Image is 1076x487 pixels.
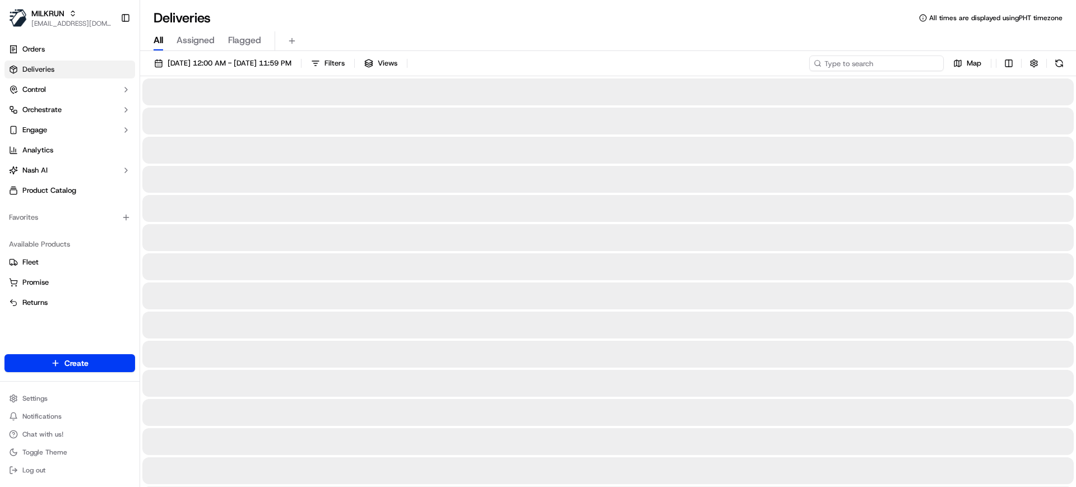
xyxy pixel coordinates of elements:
span: Returns [22,298,48,308]
button: Create [4,354,135,372]
span: Flagged [228,34,261,47]
a: Returns [9,298,131,308]
button: Map [948,55,986,71]
button: Notifications [4,409,135,424]
span: Analytics [22,145,53,155]
button: Views [359,55,402,71]
span: Toggle Theme [22,448,67,457]
button: Settings [4,391,135,406]
button: Promise [4,273,135,291]
a: Fleet [9,257,131,267]
span: Views [378,58,397,68]
span: Nash AI [22,165,48,175]
button: Engage [4,121,135,139]
span: Settings [22,394,48,403]
button: [EMAIL_ADDRESS][DOMAIN_NAME] [31,19,112,28]
span: Assigned [177,34,215,47]
span: Promise [22,277,49,287]
span: Chat with us! [22,430,63,439]
button: Chat with us! [4,426,135,442]
span: All [154,34,163,47]
span: Engage [22,125,47,135]
span: Create [64,358,89,369]
button: Returns [4,294,135,312]
button: [DATE] 12:00 AM - [DATE] 11:59 PM [149,55,296,71]
button: Fleet [4,253,135,271]
span: Notifications [22,412,62,421]
a: Analytics [4,141,135,159]
h1: Deliveries [154,9,211,27]
button: MILKRUNMILKRUN[EMAIL_ADDRESS][DOMAIN_NAME] [4,4,116,31]
a: Orders [4,40,135,58]
button: Toggle Theme [4,444,135,460]
button: Orchestrate [4,101,135,119]
div: Favorites [4,208,135,226]
button: Filters [306,55,350,71]
span: Deliveries [22,64,54,75]
img: MILKRUN [9,9,27,27]
div: Available Products [4,235,135,253]
span: [DATE] 12:00 AM - [DATE] 11:59 PM [168,58,291,68]
button: Control [4,81,135,99]
button: Log out [4,462,135,478]
span: Product Catalog [22,185,76,196]
a: Deliveries [4,61,135,78]
button: Nash AI [4,161,135,179]
input: Type to search [809,55,944,71]
button: MILKRUN [31,8,64,19]
a: Product Catalog [4,182,135,200]
span: Orders [22,44,45,54]
a: Promise [9,277,131,287]
span: Orchestrate [22,105,62,115]
span: Filters [324,58,345,68]
span: Log out [22,466,45,475]
button: Refresh [1051,55,1067,71]
span: Fleet [22,257,39,267]
span: Control [22,85,46,95]
span: All times are displayed using PHT timezone [929,13,1063,22]
span: Map [967,58,981,68]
